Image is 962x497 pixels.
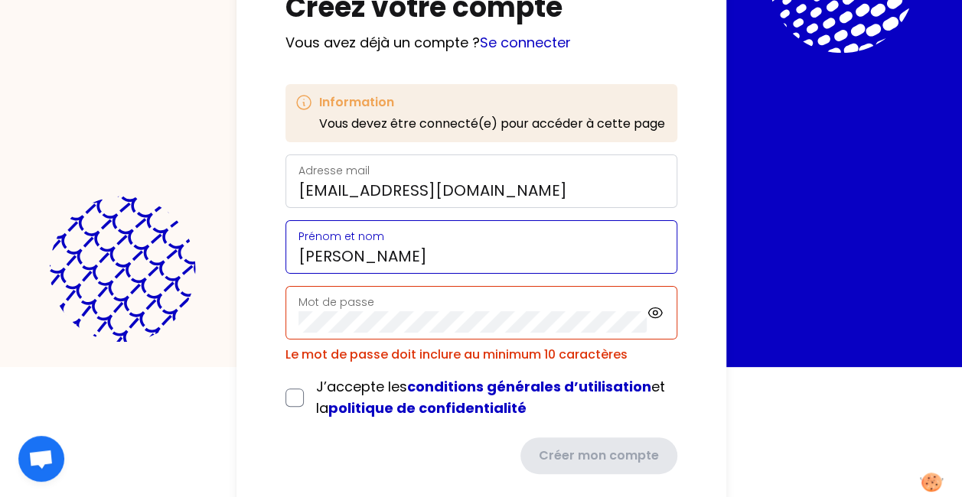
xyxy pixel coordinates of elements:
label: Mot de passe [298,294,374,310]
a: conditions générales d’utilisation [407,377,651,396]
a: Se connecter [480,33,571,52]
p: Vous devez être connecté(e) pour accéder à cette page [319,115,665,133]
span: J’accepte les et la [316,377,665,417]
div: Le mot de passe doit inclure au minimum 10 caractères [285,346,677,364]
h3: Information [319,93,665,112]
a: politique de confidentialité [328,398,527,417]
p: Vous avez déjà un compte ? [285,32,677,54]
div: Ouvrir le chat [18,436,64,482]
label: Prénom et nom [298,229,384,244]
button: Créer mon compte [520,437,677,474]
label: Adresse mail [298,163,370,178]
